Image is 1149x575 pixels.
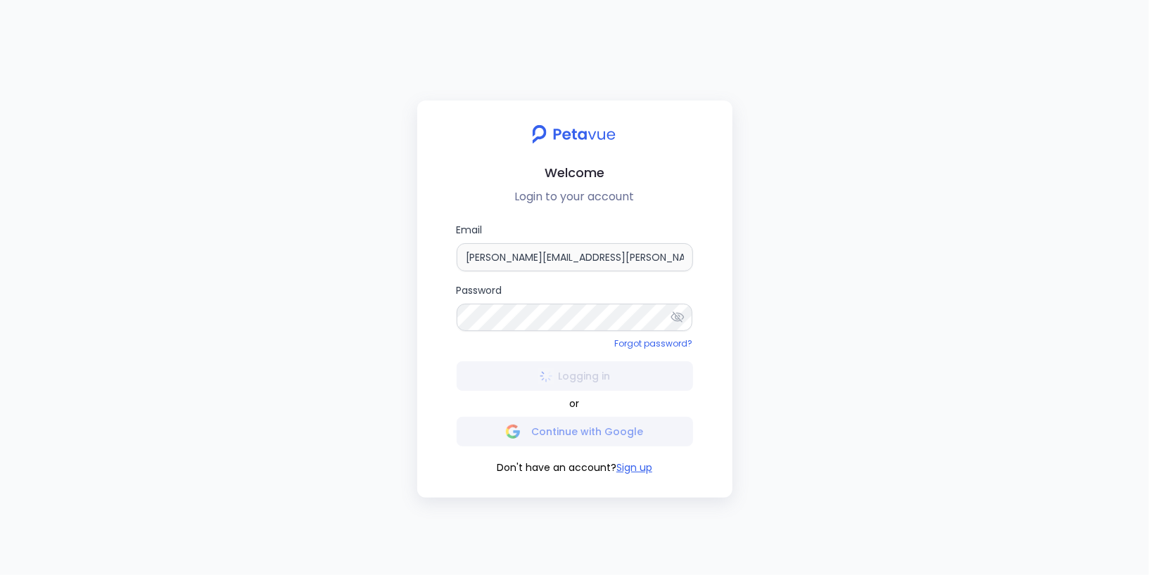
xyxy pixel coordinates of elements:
[457,283,693,331] label: Password
[429,162,721,183] h2: Welcome
[457,243,693,271] input: Email
[497,460,616,475] span: Don't have an account?
[615,337,693,349] a: Forgot password?
[616,460,652,475] button: Sign up
[457,222,693,271] label: Email
[523,117,626,151] img: petavue logo
[570,396,580,411] span: or
[429,188,721,205] p: Login to your account
[457,304,693,331] input: Password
